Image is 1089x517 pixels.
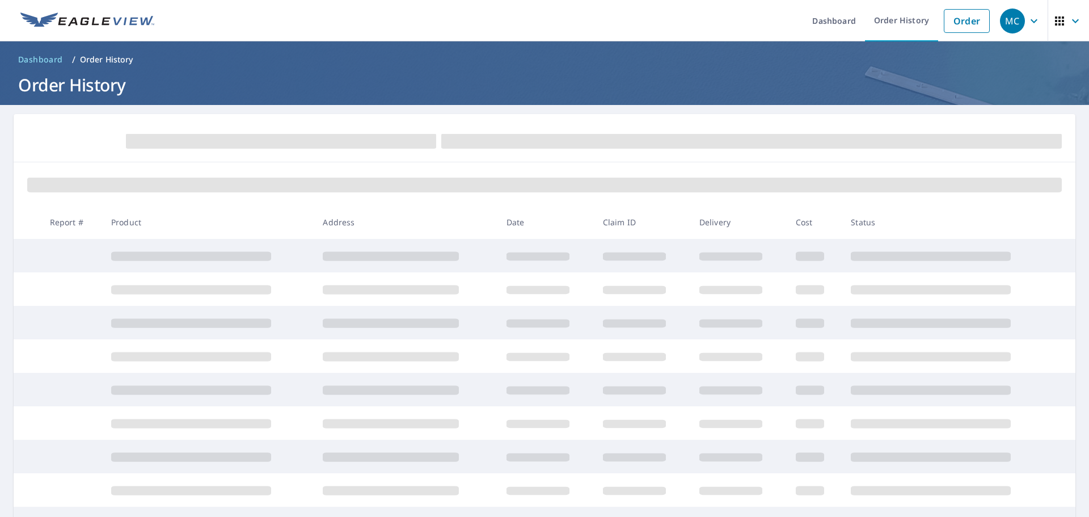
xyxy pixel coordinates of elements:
[1000,9,1025,33] div: MC
[41,205,102,239] th: Report #
[690,205,787,239] th: Delivery
[80,54,133,65] p: Order History
[14,73,1075,96] h1: Order History
[842,205,1054,239] th: Status
[18,54,63,65] span: Dashboard
[314,205,497,239] th: Address
[20,12,154,30] img: EV Logo
[594,205,690,239] th: Claim ID
[14,51,1075,69] nav: breadcrumb
[497,205,594,239] th: Date
[14,51,67,69] a: Dashboard
[102,205,314,239] th: Product
[787,205,842,239] th: Cost
[72,53,75,66] li: /
[944,9,990,33] a: Order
